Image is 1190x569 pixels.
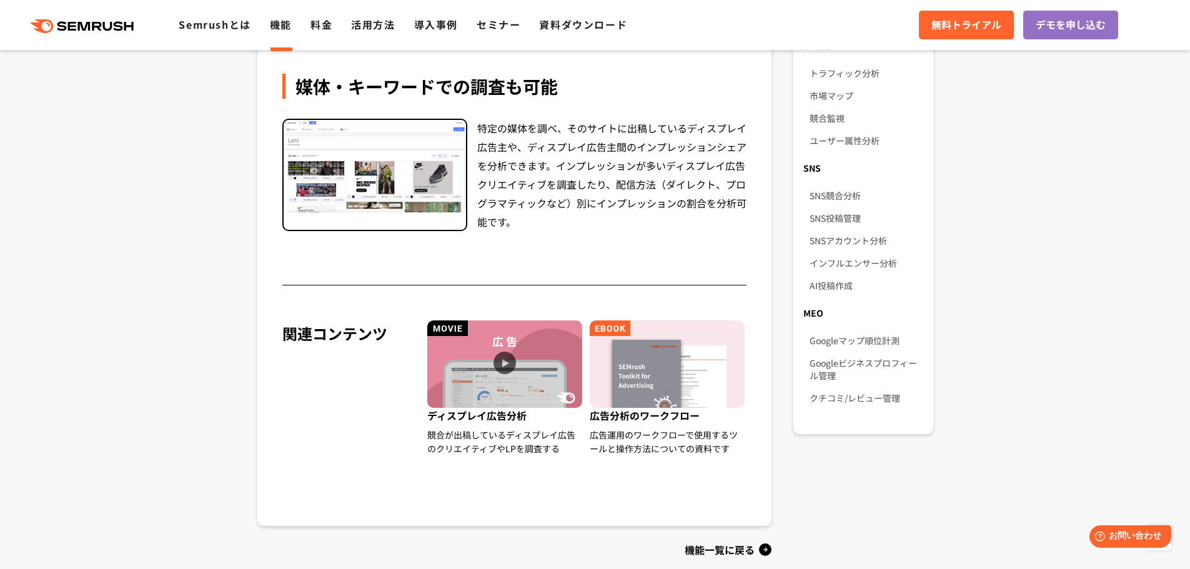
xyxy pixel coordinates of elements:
[931,17,1001,33] span: 無料トライアル
[539,17,627,32] a: 資料ダウンロード
[477,17,520,32] a: セミナー
[1023,11,1118,39] a: デモを申し込む
[351,17,395,32] a: 活用方法
[810,329,923,352] a: Googleマップ順位計測
[793,302,933,324] div: MEO
[810,387,923,409] a: クチコミ/レビュー管理
[810,252,923,274] a: インフルエンサー分析
[477,119,747,231] div: 特定の媒体を調べ、そのサイトに出稿しているディスプレイ広告主や、ディスプレイ広告主間のインプレッションシェアを分析できます。インプレッションが多いディスプレイ広告クリエイティブを調査したり、配信...
[810,84,923,107] a: 市場マップ
[810,207,923,229] a: SNS投稿管理
[179,17,250,32] a: Semrushとは
[810,274,923,297] a: AI投稿作成
[810,229,923,252] a: SNSアカウント分析
[590,428,746,455] div: 広告運用のワークフローで使用するツールと操作方法についての資料です
[257,540,772,560] a: 機能一覧に戻る
[427,428,584,455] div: 競合が出稿しているディスプレイ広告のクリエイティブやLPを調査する
[282,320,417,495] div: 関連コンテンツ
[810,129,923,152] a: ユーザー属性分析
[810,352,923,387] a: Googleビジネスプロフィール管理
[590,408,746,428] span: 広告分析のワークフロー
[427,408,584,428] span: ディスプレイ広告分析
[793,157,933,179] div: SNS
[270,17,292,32] a: 機能
[1036,17,1106,33] span: デモを申し込む
[414,17,458,32] a: 導入事例
[919,11,1014,39] a: 無料トライアル
[587,320,750,495] a: 広告分析のワークフロー 広告運用のワークフローで使用するツールと操作方法についての資料です
[282,74,747,99] div: 媒体・キーワードでの調査も可能
[810,107,923,129] a: 競合監視
[284,120,466,213] img: 媒体・キーワードでの調査も可能
[424,320,587,472] a: ディスプレイ広告分析 競合が出稿しているディスプレイ広告のクリエイティブやLPを調査する
[1079,520,1176,555] iframe: Help widget launcher
[310,17,332,32] a: 料金
[810,62,923,84] a: トラフィック分析
[810,184,923,207] a: SNS競合分析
